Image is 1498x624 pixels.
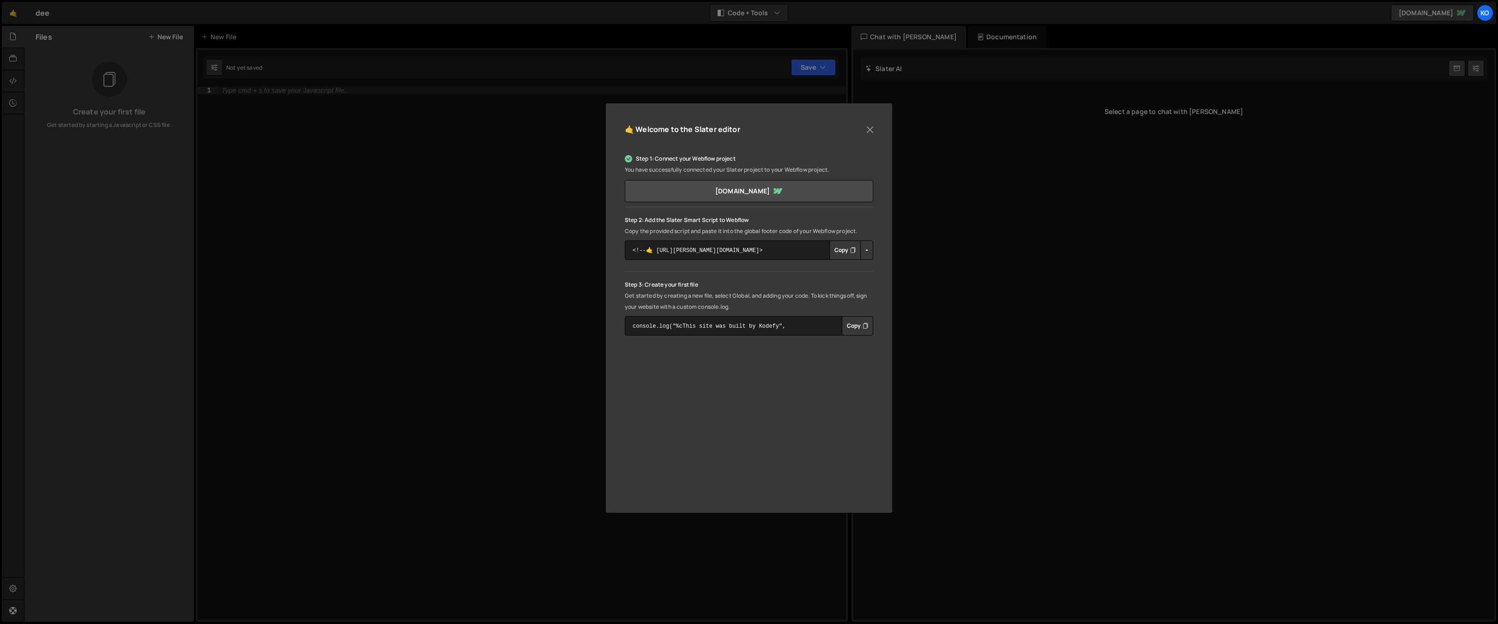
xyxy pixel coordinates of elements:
[829,240,861,260] button: Copy
[625,290,873,312] p: Get started by creating a new file, select Global, and adding your code. To kick things off, sign...
[1477,5,1493,21] a: Ko
[625,122,740,137] h5: 🤙 Welcome to the Slater editor
[625,153,873,164] p: Step 1: Connect your Webflow project
[625,226,873,237] p: Copy the provided script and paste it into the global footer code of your Webflow project.
[829,240,873,260] div: Button group with nested dropdown
[625,215,873,226] p: Step 2: Add the Slater Smart Script to Webflow
[625,356,873,496] iframe: YouTube video player
[842,316,873,336] div: Button group with nested dropdown
[863,123,877,137] button: Close
[625,316,873,336] textarea: console.log("%cThis site was built by Kodefy", "background:blue;color:#fff;padding: 8px;");
[625,240,873,260] textarea: <!--🤙 [URL][PERSON_NAME][DOMAIN_NAME]> <script>document.addEventListener("DOMContentLoaded", func...
[842,316,873,336] button: Copy
[625,279,873,290] p: Step 3: Create your first file
[625,164,873,175] p: You have successfully connected your Slater project to your Webflow project.
[625,180,873,202] a: [DOMAIN_NAME]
